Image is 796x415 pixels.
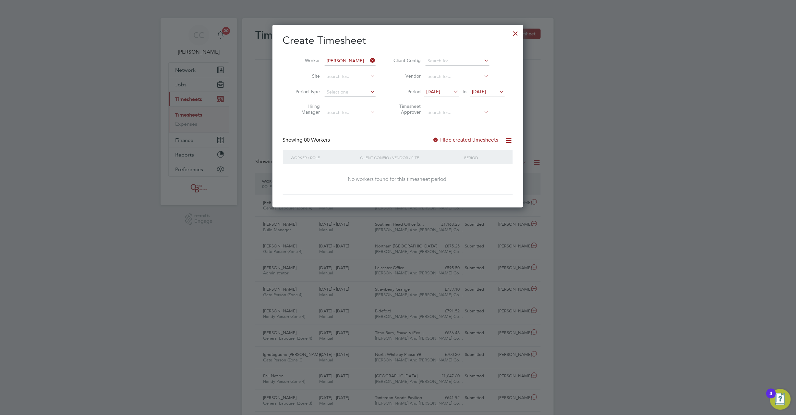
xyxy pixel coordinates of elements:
[291,89,320,94] label: Period Type
[472,89,486,94] span: [DATE]
[283,34,513,47] h2: Create Timesheet
[304,137,330,143] span: 00 Workers
[289,176,506,183] div: No workers found for this timesheet period.
[426,108,489,117] input: Search for...
[433,137,499,143] label: Hide created timesheets
[325,108,376,117] input: Search for...
[770,389,791,410] button: Open Resource Center, 4 new notifications
[427,89,440,94] span: [DATE]
[392,57,421,63] label: Client Config
[463,150,506,165] div: Period
[392,89,421,94] label: Period
[325,72,376,81] input: Search for...
[770,394,773,402] div: 4
[289,150,359,165] div: Worker / Role
[325,88,376,97] input: Select one
[359,150,463,165] div: Client Config / Vendor / Site
[426,57,489,66] input: Search for...
[392,73,421,79] label: Vendor
[291,57,320,63] label: Worker
[283,137,332,144] div: Showing
[460,87,469,96] span: To
[426,72,489,81] input: Search for...
[291,103,320,115] label: Hiring Manager
[291,73,320,79] label: Site
[325,57,376,66] input: Search for...
[392,103,421,115] label: Timesheet Approver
